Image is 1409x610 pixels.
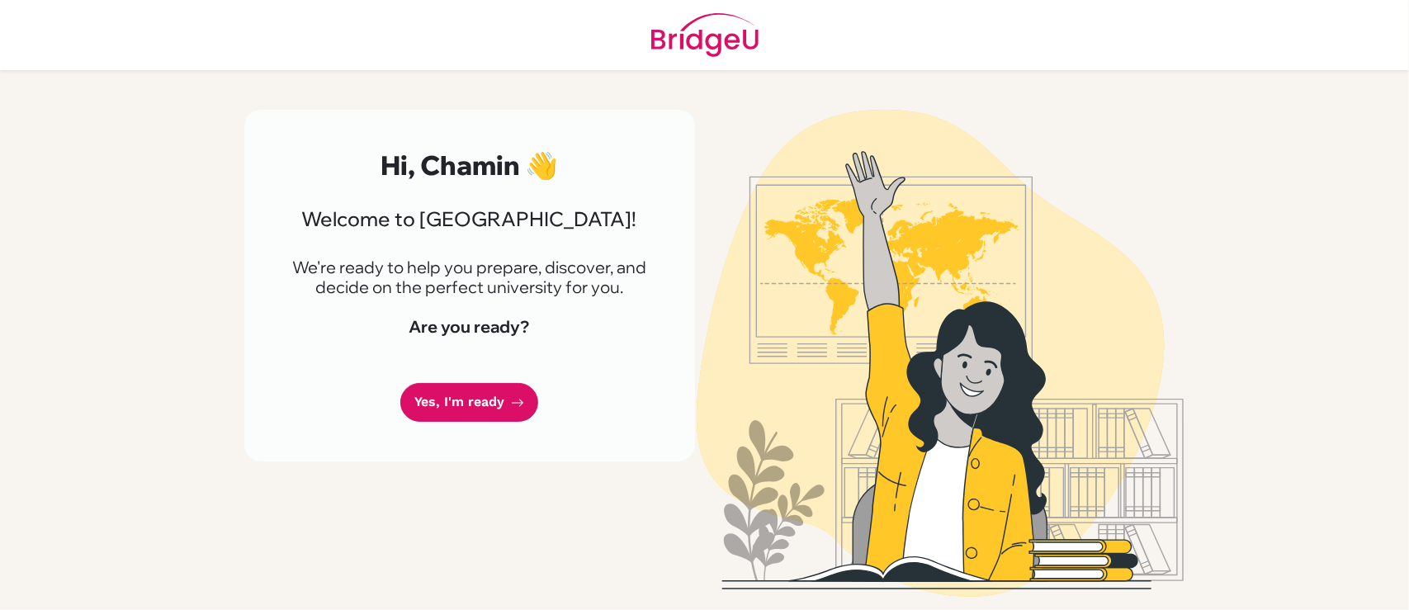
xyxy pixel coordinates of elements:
p: We're ready to help you prepare, discover, and decide on the perfect university for you. [284,258,655,297]
h3: Welcome to [GEOGRAPHIC_DATA]! [284,207,655,231]
h2: Hi, Chamin 👋 [284,149,655,181]
a: Yes, I'm ready [400,383,538,422]
h4: Are you ready? [284,317,655,337]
